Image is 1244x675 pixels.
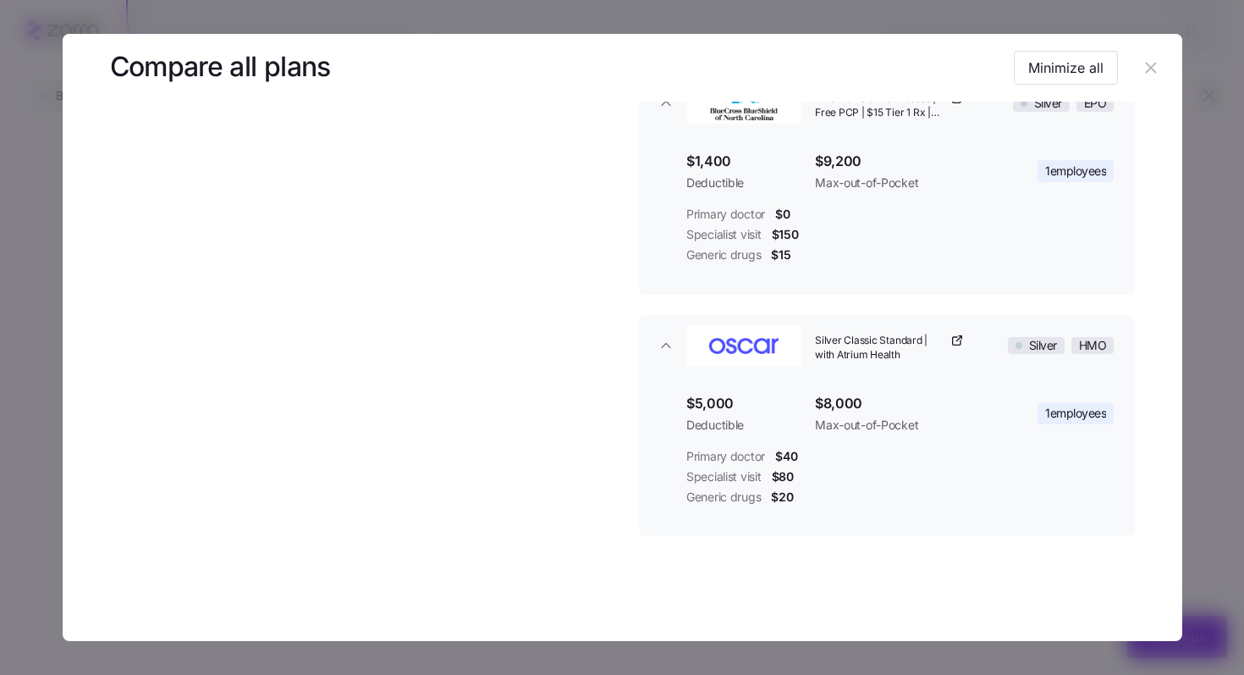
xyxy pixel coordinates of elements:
[771,489,793,506] span: $20
[639,376,1135,537] div: OscarSilver Classic Standard | with Atrium HealthSilverHMO
[775,448,797,465] span: $40
[686,246,761,263] span: Generic drugs
[686,393,801,414] span: $5,000
[771,246,790,263] span: $15
[815,91,964,120] a: Blue Home Silver Access | 3 Free PCP | $15 Tier 1 Rx | with Novant Health
[815,174,985,191] span: Max-out-of-Pocket
[110,48,331,86] h3: Compare all plans
[815,334,947,362] span: Silver Classic Standard | with Atrium Health
[772,468,794,485] span: $80
[686,489,761,506] span: Generic drugs
[1045,405,1106,422] span: 1 employees
[639,73,1135,134] button: BlueCross BlueShield of North CarolinaBlue Home Silver Access | 3 Free PCP | $15 Tier 1 Rx | with...
[1034,96,1062,111] span: Silver
[639,134,1135,295] div: BlueCross BlueShield of North CarolinaBlue Home Silver Access | 3 Free PCP | $15 Tier 1 Rx | with...
[1045,163,1106,180] span: 1 employees
[775,206,790,223] span: $0
[686,448,765,465] span: Primary doctor
[639,315,1135,376] button: OscarSilver Classic Standard | with Atrium HealthSilverHMO
[815,393,985,414] span: $8,000
[686,206,765,223] span: Primary doctor
[772,226,799,243] span: $150
[815,417,985,434] span: Max-out-of-Pocket
[686,468,762,485] span: Specialist visit
[686,417,801,434] span: Deductible
[815,151,985,172] span: $9,200
[1084,96,1107,111] span: EPO
[1028,58,1104,78] span: Minimize all
[686,86,801,120] img: BlueCross BlueShield of North Carolina
[815,91,947,120] span: Blue Home Silver Access | 3 Free PCP | $15 Tier 1 Rx | with Novant Health
[1029,338,1057,353] span: Silver
[686,151,801,172] span: $1,400
[686,226,762,243] span: Specialist visit
[1014,51,1118,85] button: Minimize all
[815,334,964,362] a: Silver Classic Standard | with Atrium Health
[686,174,801,191] span: Deductible
[686,329,801,362] img: Oscar
[1079,338,1107,353] span: HMO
